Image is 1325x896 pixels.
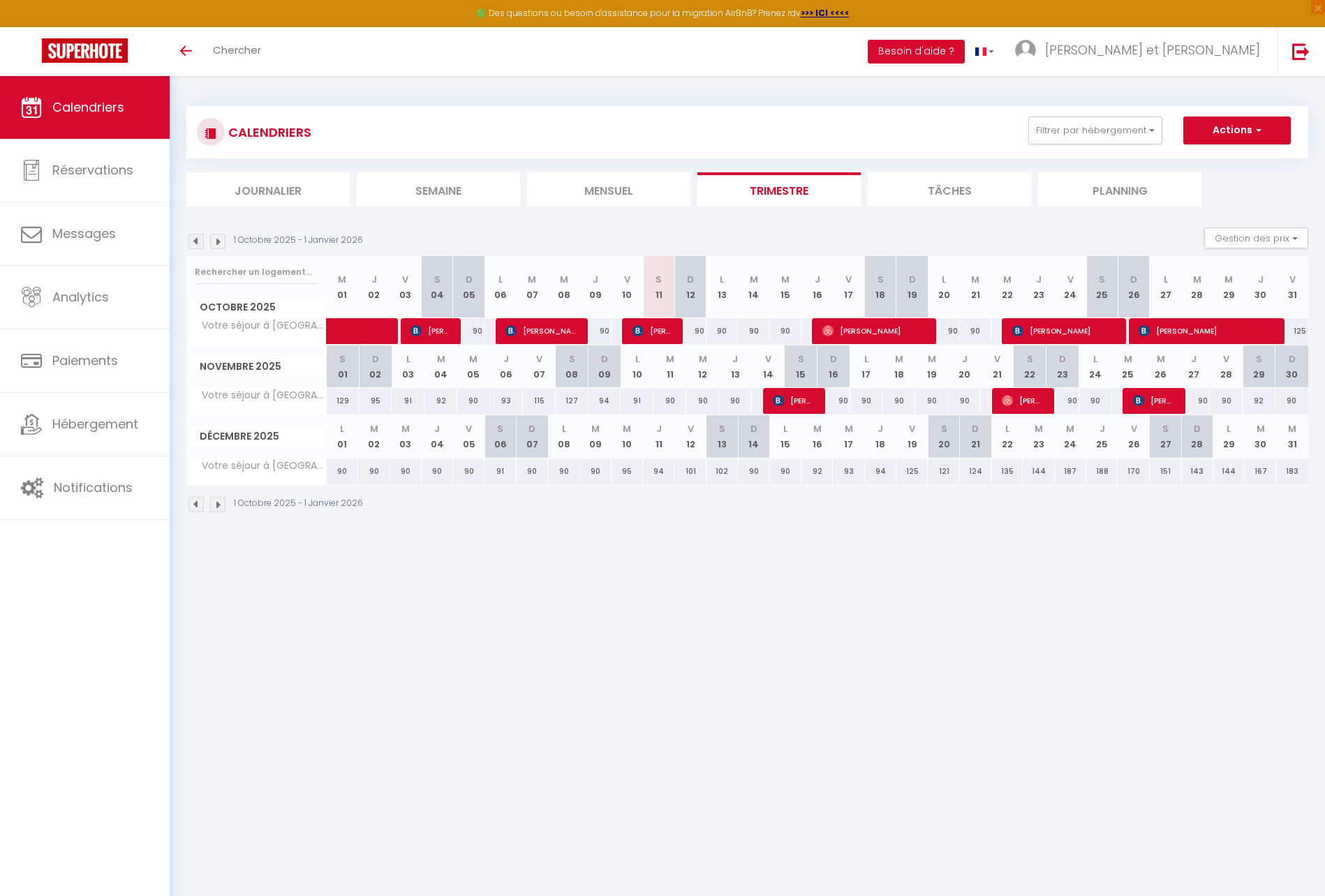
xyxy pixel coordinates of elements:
[466,273,473,286] abbr: D
[1177,388,1210,414] div: 90
[960,458,991,484] div: 124
[674,415,706,458] th: 12
[1118,415,1149,458] th: 26
[612,415,643,458] th: 10
[589,388,621,414] div: 94
[666,352,674,366] abbr: M
[1086,415,1118,458] th: 25
[528,422,535,435] abbr: D
[562,422,566,435] abbr: L
[868,40,965,64] button: Besoin d'aide ?
[52,288,109,306] span: Analytics
[865,458,896,484] div: 94
[1164,273,1168,286] abbr: L
[1046,388,1079,414] div: 90
[1275,388,1308,414] div: 90
[909,273,916,286] abbr: D
[632,318,674,344] span: [PERSON_NAME]
[833,256,864,318] th: 17
[579,318,611,344] div: 90
[738,415,769,458] th: 14
[490,388,523,414] div: 93
[719,422,725,435] abbr: S
[1038,172,1201,207] li: Planning
[338,273,346,286] abbr: M
[621,388,653,414] div: 91
[556,388,589,414] div: 127
[517,458,548,484] div: 90
[991,256,1023,318] th: 22
[688,422,694,435] abbr: V
[1275,345,1308,388] th: 30
[358,458,390,484] div: 90
[523,345,556,388] th: 07
[909,422,915,435] abbr: V
[1258,273,1264,286] abbr: J
[392,388,424,414] div: 91
[706,415,738,458] th: 13
[833,458,864,484] div: 93
[1181,458,1213,484] div: 143
[686,345,719,388] th: 12
[830,352,837,366] abbr: D
[406,352,410,366] abbr: L
[497,422,503,435] abbr: S
[1005,27,1278,76] a: ... [PERSON_NAME] et [PERSON_NAME]
[527,172,690,207] li: Mensuel
[817,388,850,414] div: 90
[186,172,350,207] li: Journalier
[643,256,674,318] th: 11
[370,422,378,435] abbr: M
[656,422,662,435] abbr: J
[424,345,457,388] th: 04
[189,318,329,334] span: Votre séjour à [GEOGRAPHIC_DATA]
[915,388,948,414] div: 90
[653,388,686,414] div: 90
[1243,345,1275,388] th: 29
[1086,458,1118,484] div: 188
[801,7,850,19] strong: >>> ICI <<<<
[1015,40,1036,61] img: ...
[390,458,421,484] div: 90
[687,273,694,286] abbr: D
[1162,422,1169,435] abbr: S
[1055,256,1086,318] th: 24
[1210,388,1243,414] div: 90
[994,352,1000,366] abbr: V
[187,426,326,447] span: Décembre 2025
[878,422,883,435] abbr: J
[589,345,621,388] th: 09
[686,388,719,414] div: 90
[1059,352,1066,366] abbr: D
[548,458,579,484] div: 90
[770,458,801,484] div: 90
[359,388,392,414] div: 95
[785,345,817,388] th: 15
[1276,458,1308,484] div: 183
[390,415,421,458] th: 03
[960,415,991,458] th: 21
[750,273,758,286] abbr: M
[484,458,516,484] div: 91
[1227,422,1231,435] abbr: L
[948,388,981,414] div: 90
[1023,415,1054,458] th: 23
[765,352,771,366] abbr: V
[971,273,979,286] abbr: M
[674,256,706,318] th: 12
[1144,345,1177,388] th: 26
[1118,458,1149,484] div: 170
[674,458,706,484] div: 101
[738,318,769,344] div: 90
[948,345,981,388] th: 20
[991,415,1023,458] th: 22
[895,352,903,366] abbr: M
[850,388,883,414] div: 90
[719,345,752,388] th: 13
[864,352,868,366] abbr: L
[941,422,947,435] abbr: S
[815,273,820,286] abbr: J
[706,318,738,344] div: 90
[1130,273,1137,286] abbr: D
[1023,256,1054,318] th: 23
